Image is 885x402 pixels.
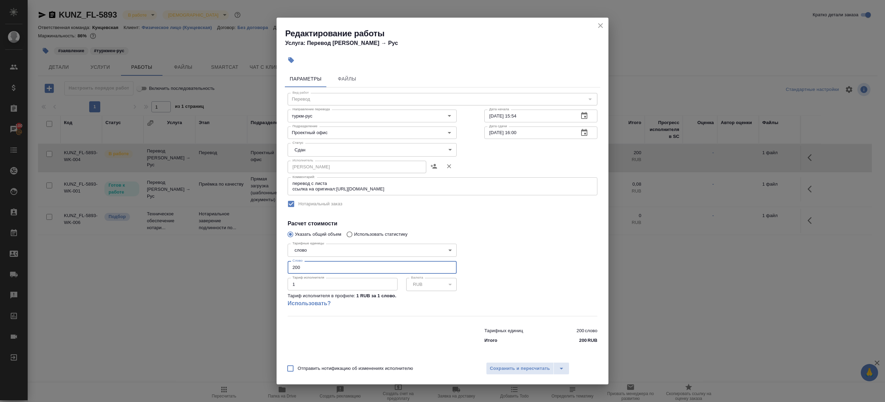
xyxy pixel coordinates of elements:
[579,337,587,344] p: 200
[411,281,425,287] button: RUB
[285,39,608,47] h4: Услуга: Перевод [PERSON_NAME] → Рус
[356,292,397,299] p: 1 RUB за 1 слово .
[490,365,550,373] span: Сохранить и пересчитать
[406,278,457,291] div: RUB
[484,327,523,334] p: Тарифных единиц
[292,147,307,153] button: Сдан
[486,362,554,375] button: Сохранить и пересчитать
[292,181,593,191] textarea: перевод с листа ссылка на оригинал:[URL][DOMAIN_NAME]
[288,143,457,156] div: Сдан
[289,75,322,83] span: Параметры
[441,158,457,175] button: Удалить
[288,219,597,228] h4: Расчет стоимости
[285,28,608,39] h2: Редактирование работы
[577,327,584,334] p: 200
[445,111,454,121] button: Open
[283,53,299,68] button: Добавить тэг
[288,292,355,299] p: Тариф исполнителя в профиле:
[292,247,309,253] button: слово
[288,299,457,308] a: Использовать?
[330,75,364,83] span: Файлы
[426,158,441,175] button: Назначить
[288,244,457,257] div: слово
[298,365,413,372] span: Отправить нотификацию об изменениях исполнителю
[587,337,597,344] p: RUB
[595,20,606,31] button: close
[585,327,597,334] p: слово
[484,337,497,344] p: Итого
[445,128,454,138] button: Open
[298,200,342,207] span: Нотариальный заказ
[486,362,569,375] div: split button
